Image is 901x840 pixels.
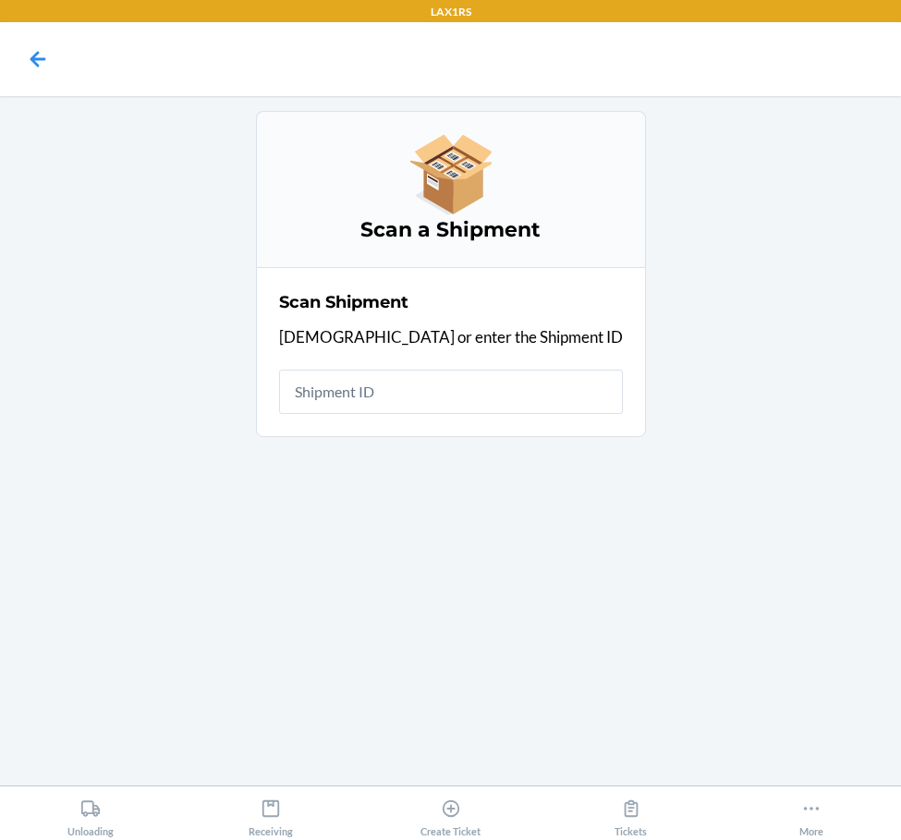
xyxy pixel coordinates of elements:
[279,370,623,414] input: Shipment ID
[180,786,360,837] button: Receiving
[615,791,647,837] div: Tickets
[420,791,481,837] div: Create Ticket
[799,791,823,837] div: More
[279,325,623,349] p: [DEMOGRAPHIC_DATA] or enter the Shipment ID
[67,791,114,837] div: Unloading
[541,786,721,837] button: Tickets
[721,786,901,837] button: More
[360,786,541,837] button: Create Ticket
[249,791,293,837] div: Receiving
[431,4,471,20] p: LAX1RS
[279,215,623,245] h3: Scan a Shipment
[279,290,408,314] h2: Scan Shipment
